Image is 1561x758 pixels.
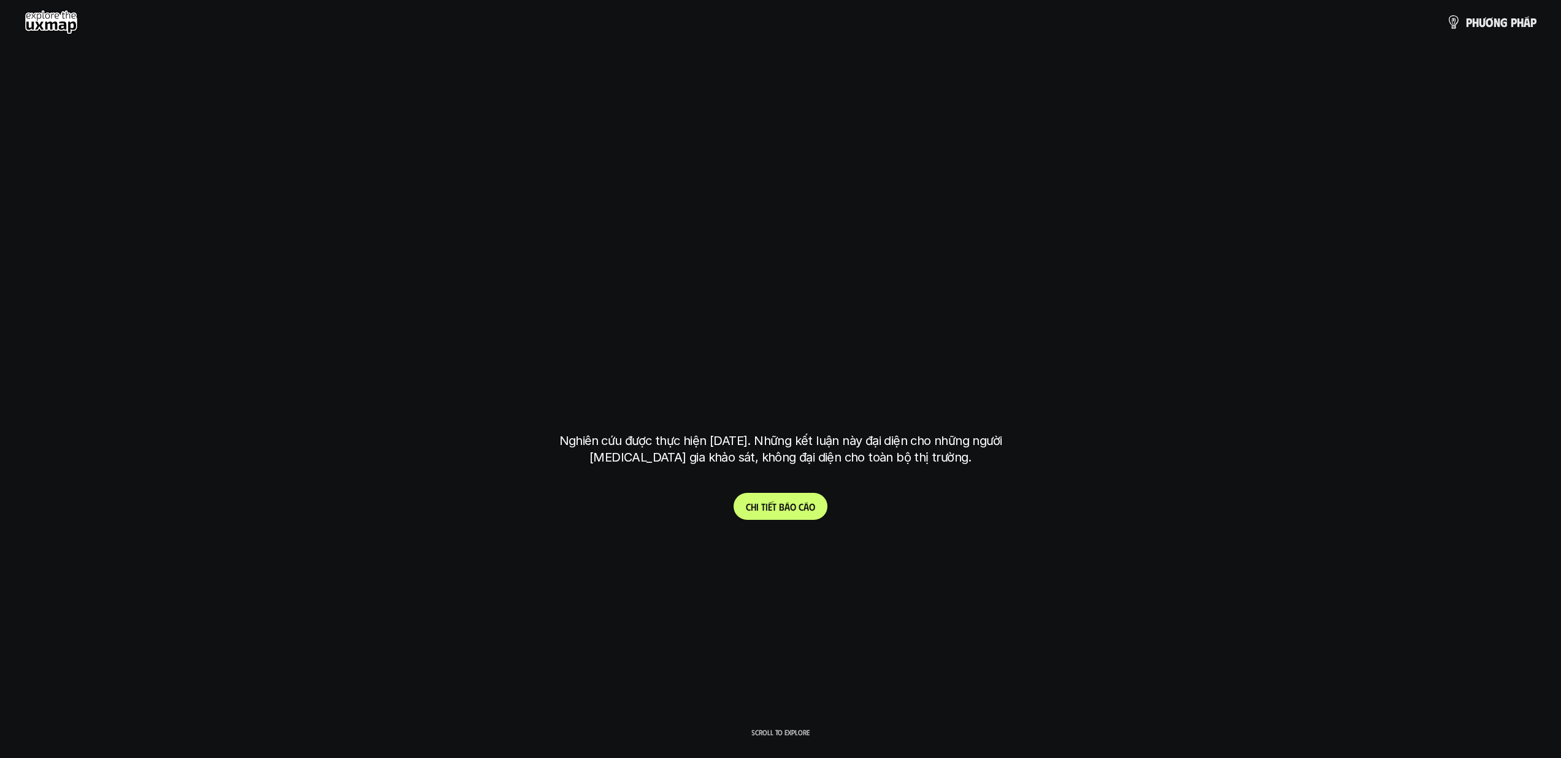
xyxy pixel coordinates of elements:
[765,501,768,512] span: i
[761,501,765,512] span: t
[799,501,804,512] span: c
[738,241,832,255] h6: Kết quả nghiên cứu
[1517,15,1524,29] span: h
[751,728,810,737] p: Scroll to explore
[790,501,796,512] span: o
[784,501,790,512] span: á
[809,501,815,512] span: o
[746,501,751,512] span: C
[1446,10,1536,34] a: phươngpháp
[1486,15,1494,29] span: ơ
[804,501,809,512] span: á
[768,501,772,512] span: ế
[562,367,999,419] h1: tại [GEOGRAPHIC_DATA]
[751,501,756,512] span: h
[1466,15,1472,29] span: p
[1530,15,1536,29] span: p
[1494,15,1500,29] span: n
[1479,15,1486,29] span: ư
[756,501,759,512] span: i
[1511,15,1517,29] span: p
[557,270,1005,322] h1: phạm vi công việc của
[779,501,784,512] span: b
[772,501,777,512] span: t
[1524,15,1530,29] span: á
[551,433,1011,466] p: Nghiên cứu được thực hiện [DATE]. Những kết luận này đại diện cho những người [MEDICAL_DATA] gia ...
[1472,15,1479,29] span: h
[734,493,827,520] a: Chitiếtbáocáo
[1500,15,1508,29] span: g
